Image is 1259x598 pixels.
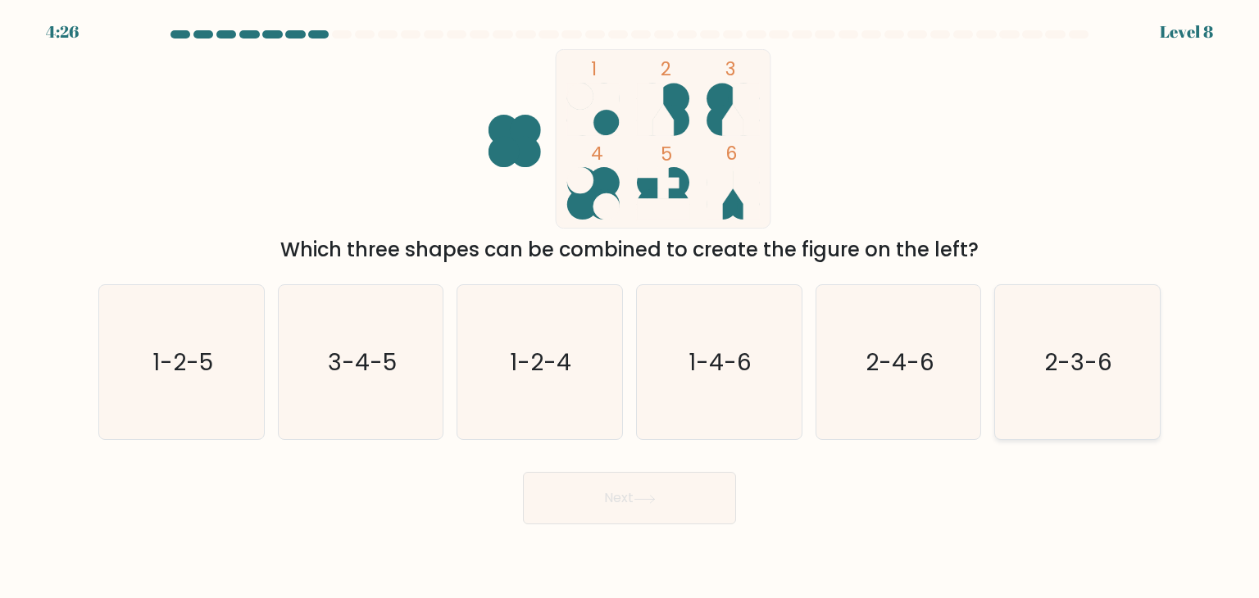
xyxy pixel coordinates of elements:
tspan: 4 [591,140,603,166]
text: 2-4-6 [866,346,934,378]
button: Next [523,472,736,524]
text: 1-2-4 [511,346,572,378]
text: 1-4-6 [689,346,752,378]
tspan: 2 [661,56,671,82]
div: Level 8 [1160,20,1213,44]
text: 1-2-5 [152,346,213,378]
text: 2-3-6 [1045,346,1113,378]
div: Which three shapes can be combined to create the figure on the left? [108,235,1151,265]
div: 4:26 [46,20,79,44]
text: 3-4-5 [328,346,397,378]
tspan: 3 [725,56,735,82]
tspan: 6 [725,140,737,166]
tspan: 5 [661,141,672,167]
tspan: 1 [591,56,597,82]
